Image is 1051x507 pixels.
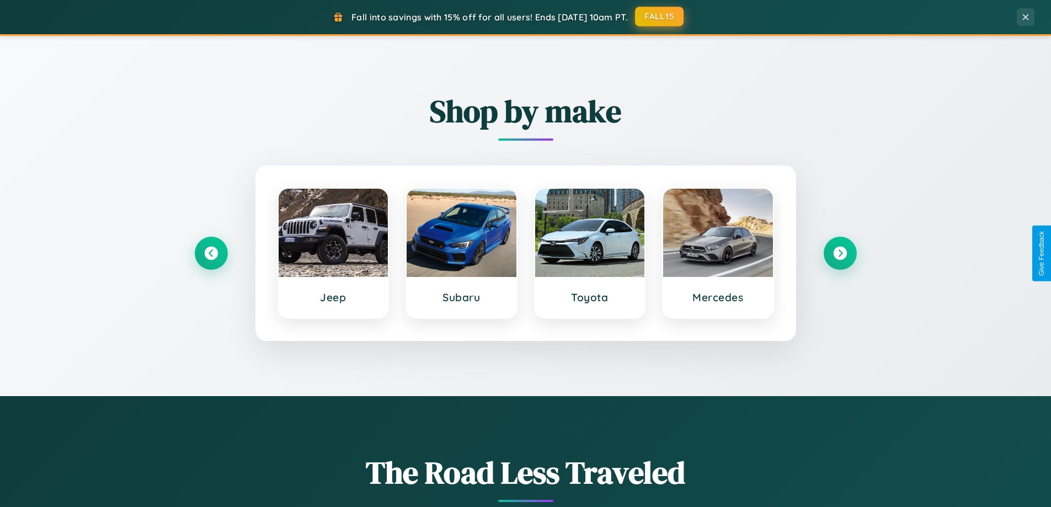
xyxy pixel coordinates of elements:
[546,291,634,304] h3: Toyota
[195,451,857,494] h1: The Road Less Traveled
[195,90,857,132] h2: Shop by make
[1038,231,1045,276] div: Give Feedback
[418,291,505,304] h3: Subaru
[674,291,762,304] h3: Mercedes
[290,291,377,304] h3: Jeep
[351,12,628,23] span: Fall into savings with 15% off for all users! Ends [DATE] 10am PT.
[635,7,684,26] button: FALL15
